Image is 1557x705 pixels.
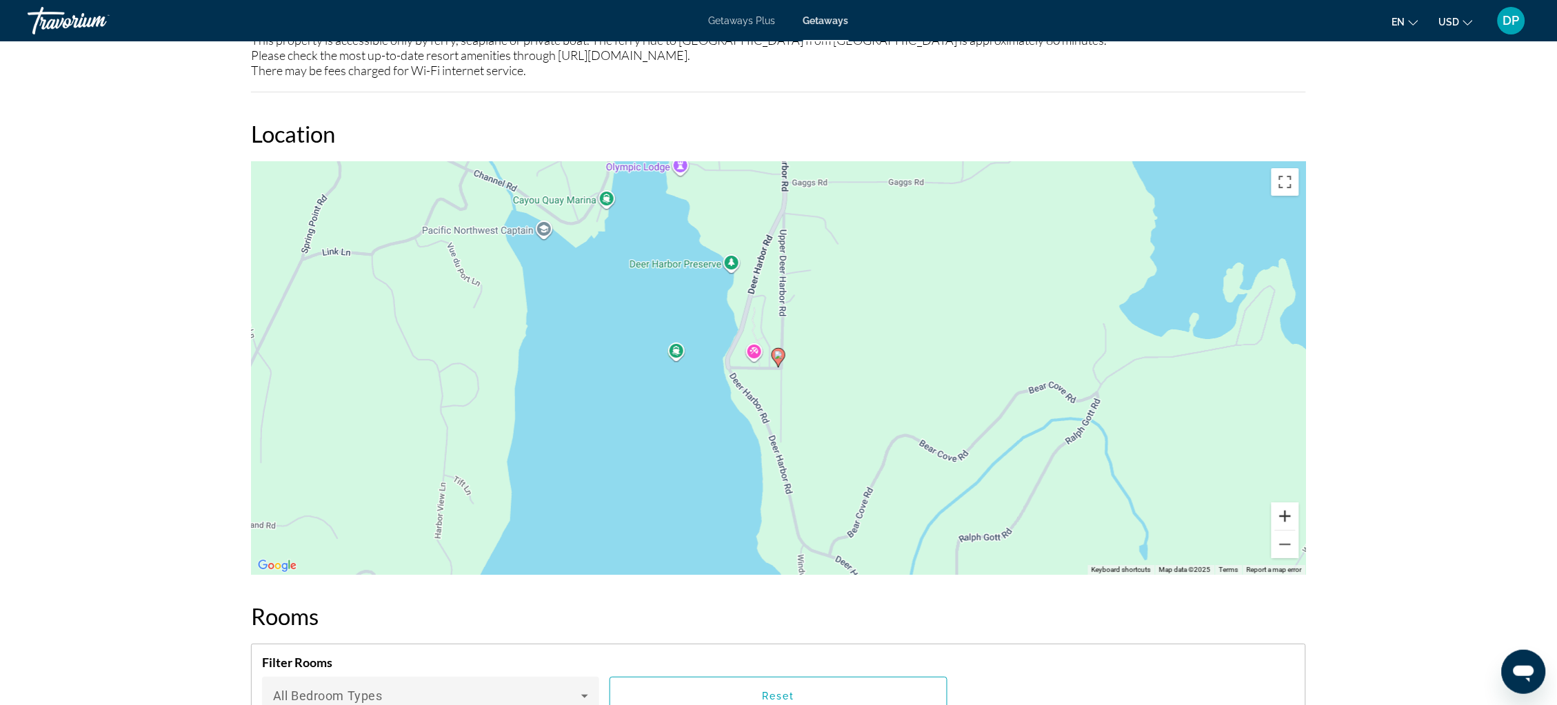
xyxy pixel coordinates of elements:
[1247,566,1302,573] a: Report a map error
[1272,168,1299,196] button: Toggle fullscreen view
[1439,12,1473,32] button: Change currency
[254,557,300,575] img: Google
[1272,502,1299,530] button: Zoom in
[762,691,795,702] span: Reset
[1494,6,1529,35] button: User Menu
[1272,531,1299,558] button: Zoom out
[262,655,1295,670] h4: Filter Rooms
[273,689,383,704] span: All Bedroom Types
[1503,14,1520,28] span: DP
[1219,566,1238,573] a: Terms (opens in new tab)
[251,602,1306,630] h2: Rooms
[1092,565,1151,575] button: Keyboard shortcuts
[28,3,165,39] a: Travorium
[1502,650,1546,694] iframe: Button to launch messaging window
[1439,17,1460,28] span: USD
[1392,12,1418,32] button: Change language
[254,557,300,575] a: Open this area in Google Maps (opens a new window)
[1392,17,1405,28] span: en
[251,120,1306,147] h2: Location
[709,15,776,26] a: Getaways Plus
[1159,566,1211,573] span: Map data ©2025
[803,15,849,26] a: Getaways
